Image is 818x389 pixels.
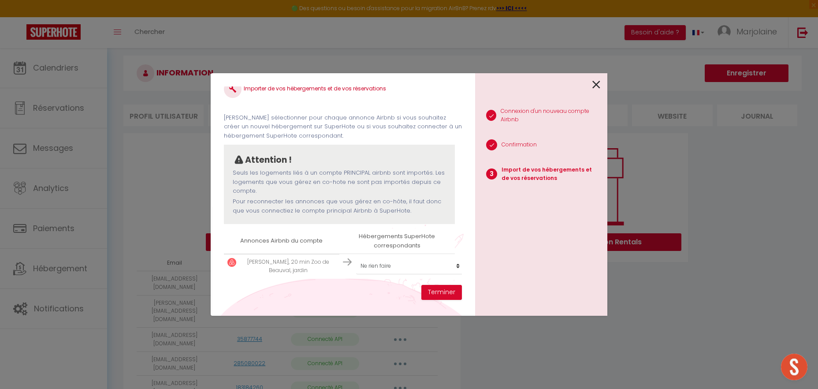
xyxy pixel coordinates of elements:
[339,228,455,254] th: Hébergements SuperHote correspondants
[421,285,462,300] button: Terminer
[501,107,600,124] p: Connexion d'un nouveau compte Airbnb
[502,166,600,183] p: Import de vos hébergements et de vos réservations
[224,113,462,140] p: [PERSON_NAME] sélectionner pour chaque annonce Airbnb si vous souhaitez créer un nouvel hébergeme...
[486,168,497,180] span: 3
[502,141,537,149] p: Confirmation
[233,197,446,215] p: Pour reconnecter les annonces que vous gérez en co-hôte, il faut donc que vous connectiez le comp...
[241,258,336,275] p: [PERSON_NAME], 20 min Zoo de Beauval, jardin
[224,80,462,98] h4: Importer de vos hébergements et de vos réservations
[233,168,446,195] p: Seuls les logements liés à un compte PRINCIPAL airbnb sont importés. Les logements que vous gérez...
[224,228,339,254] th: Annonces Airbnb du compte
[245,153,292,167] p: Attention !
[781,354,807,380] div: Ouvrir le chat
